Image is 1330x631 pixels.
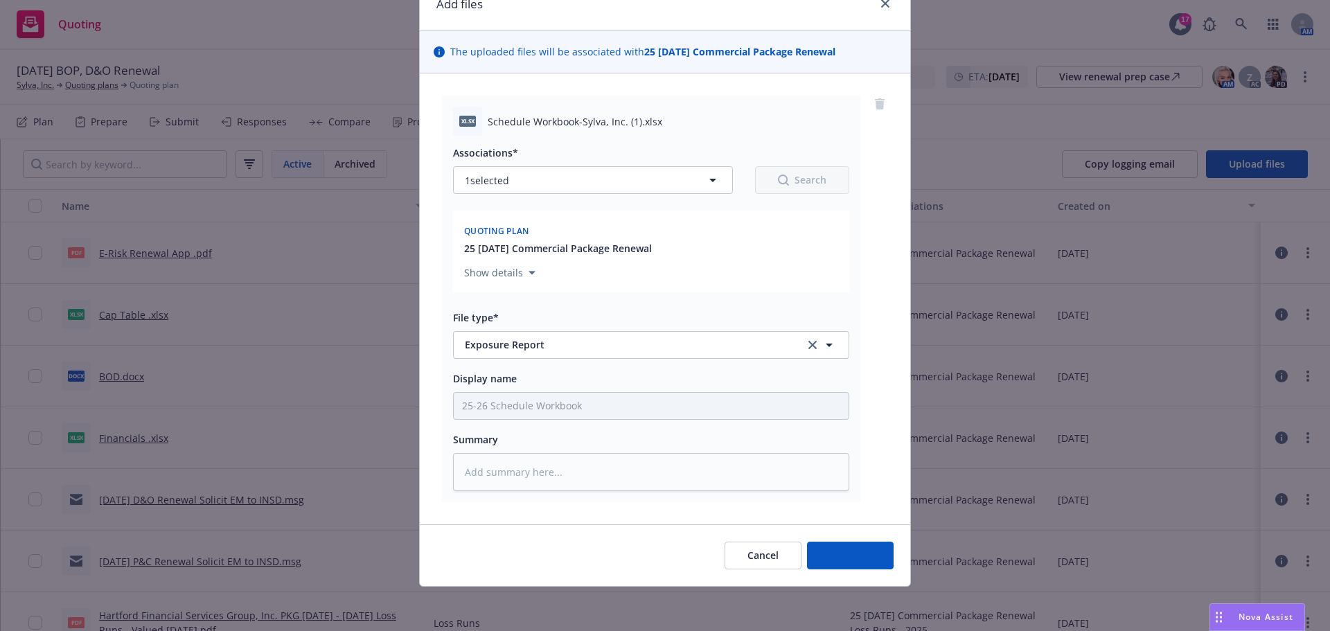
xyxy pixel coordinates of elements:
[453,146,518,159] span: Associations*
[465,337,786,352] span: Exposure Report
[871,96,888,112] a: remove
[644,45,835,58] strong: 25 [DATE] Commercial Package Renewal
[488,114,662,129] span: Schedule Workbook-Sylva, Inc. (1).xlsx
[1210,604,1227,630] div: Drag to move
[453,433,498,446] span: Summary
[453,311,499,324] span: File type*
[459,116,476,126] span: xlsx
[725,542,801,569] button: Cancel
[1239,611,1293,623] span: Nova Assist
[747,549,779,562] span: Cancel
[459,265,541,281] button: Show details
[453,372,517,385] span: Display name
[453,166,733,194] button: 1selected
[804,337,821,353] a: clear selection
[450,44,835,59] span: The uploaded files will be associated with
[453,331,849,359] button: Exposure Reportclear selection
[807,542,894,569] button: Add files
[464,241,652,256] button: 25 [DATE] Commercial Package Renewal
[830,549,871,562] span: Add files
[1209,603,1305,631] button: Nova Assist
[465,173,509,188] span: 1 selected
[464,225,529,237] span: Quoting plan
[454,393,849,419] input: Add display name here...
